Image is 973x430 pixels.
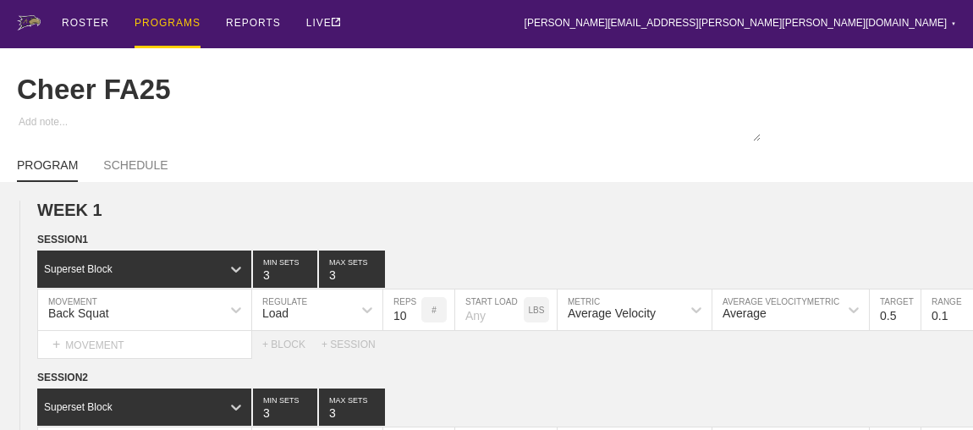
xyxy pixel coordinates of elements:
div: ▼ [951,19,956,29]
div: Back Squat [48,306,109,320]
iframe: Chat Widget [888,349,973,430]
input: Any [455,289,524,330]
div: Superset Block [44,401,113,413]
input: None [319,389,385,426]
div: Average Velocity [568,306,656,320]
span: SESSION 2 [37,372,88,383]
div: MOVEMENT [37,331,252,359]
div: + SESSION [322,339,389,350]
span: WEEK 1 [37,201,102,219]
div: + BLOCK [262,339,322,350]
p: LBS [529,306,545,315]
img: logo [17,15,41,30]
span: + [52,337,60,351]
div: Load [262,306,289,320]
span: SESSION 1 [37,234,88,245]
a: SCHEDULE [103,158,168,180]
a: PROGRAM [17,158,78,182]
div: Average [723,306,767,320]
div: Superset Block [44,263,113,275]
p: # [432,306,437,315]
input: None [319,251,385,288]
